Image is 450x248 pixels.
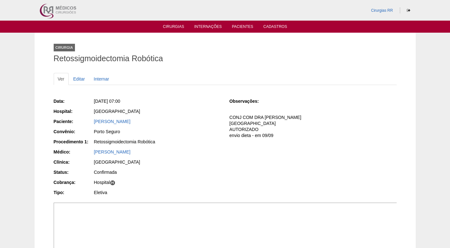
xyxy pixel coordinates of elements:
[94,128,221,135] div: Porto Seguro
[54,128,93,135] div: Convênio:
[232,24,253,31] a: Pacientes
[94,99,120,104] span: [DATE] 07:00
[54,108,93,114] div: Hospital:
[54,149,93,155] div: Médico:
[54,189,93,196] div: Tipo:
[54,159,93,165] div: Clínica:
[54,73,69,85] a: Ver
[263,24,287,31] a: Cadastros
[94,108,221,114] div: [GEOGRAPHIC_DATA]
[69,73,89,85] a: Editar
[194,24,222,31] a: Internações
[229,98,269,104] div: Observações:
[94,189,221,196] div: Eletiva
[371,8,393,13] a: Cirurgias RR
[54,55,397,62] h1: Retossigmoidectomia Robótica
[94,139,221,145] div: Retossigmoidectomia Robótica
[94,119,131,124] a: [PERSON_NAME]
[54,118,93,125] div: Paciente:
[54,169,93,175] div: Status:
[110,180,115,186] span: H
[407,9,410,12] i: Sair
[163,24,184,31] a: Cirurgias
[94,159,221,165] div: [GEOGRAPHIC_DATA]
[54,179,93,186] div: Cobrança:
[94,169,221,175] div: Confirmada
[54,44,75,51] div: Cirurgia
[94,149,131,154] a: [PERSON_NAME]
[54,139,93,145] div: Procedimento 1:
[90,73,113,85] a: Internar
[94,179,221,186] div: Hospital
[229,114,396,139] p: CONJ COM DRA [PERSON_NAME] [GEOGRAPHIC_DATA] AUTORIZADO envio dieta - em 09/09
[54,98,93,104] div: Data:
